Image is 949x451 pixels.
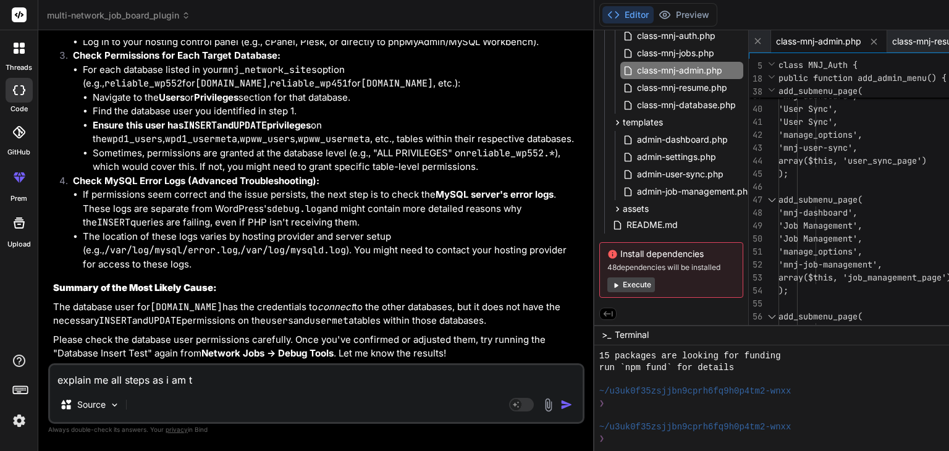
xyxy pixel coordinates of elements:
[7,239,31,250] label: Upload
[778,168,788,179] span: );
[73,49,280,61] strong: Check Permissions for Each Target Database:
[749,323,762,336] div: 57
[318,301,354,313] em: connect
[749,154,762,167] div: 44
[749,232,762,245] div: 50
[636,28,717,43] span: class-mnj-auth.php
[607,248,735,260] span: Install dependencies
[50,365,583,387] textarea: explain me all steps as i am
[749,310,762,323] div: 56
[778,207,858,218] span: 'mnj-dashboard',
[636,98,737,112] span: class-mnj-database.php
[11,104,28,114] label: code
[749,258,762,271] div: 52
[778,220,863,231] span: 'Job Management',
[107,133,162,145] code: wpd1_users
[93,119,582,146] li: on the , , , , etc., tables within their respective databases.
[310,314,354,327] code: usermeta
[99,314,132,327] code: INSERT
[778,155,927,166] span: array($this, 'user_sync_page')
[636,80,728,95] span: class-mnj-resume.php
[47,9,190,22] span: multi-network_job_board_plugin
[599,433,605,445] span: ❯
[298,133,370,145] code: wpww_usermeta
[749,59,762,72] span: 5
[270,77,348,90] code: reliable_wp451
[778,194,863,205] span: add_submenu_page(
[240,244,346,256] code: /var/log/mysqld.log
[623,116,663,129] span: templates
[166,426,188,433] span: privacy
[778,233,863,244] span: 'Job Management',
[159,91,185,103] strong: Users
[623,203,649,215] span: assets
[749,116,762,129] div: 41
[778,72,947,83] span: public function add_admin_menu() {
[93,119,311,131] strong: Ensure this user has and privileges
[194,91,238,103] strong: Privileges
[602,329,611,341] span: >_
[222,64,317,76] code: mnj_network_sites
[148,314,182,327] code: UPDATE
[778,116,838,127] span: 'User Sync',
[607,277,655,292] button: Execute
[749,103,762,116] div: 40
[150,301,222,313] code: [DOMAIN_NAME]
[749,129,762,141] div: 42
[749,141,762,154] div: 43
[266,314,293,327] code: users
[749,180,762,193] div: 46
[77,398,106,411] p: Source
[636,46,715,61] span: class-mnj-jobs.php
[11,193,27,204] label: prem
[9,410,30,431] img: settings
[778,103,838,114] span: 'User Sync',
[361,77,433,90] code: [DOMAIN_NAME]
[778,246,863,257] span: 'manage_options',
[636,150,717,164] span: admin-settings.php
[778,142,858,153] span: 'mnj-user-sync',
[97,216,130,229] code: INSERT
[73,175,319,187] strong: Check MySQL Error Logs (Advanced Troubleshooting):
[749,284,762,297] div: 54
[778,259,882,270] span: 'mnj-job-management',
[749,271,762,284] div: 53
[749,167,762,180] div: 45
[599,350,781,362] span: 15 packages are looking for funding
[53,282,217,293] strong: Summary of the Most Likely Cause:
[201,347,334,359] strong: Network Jobs → Debug Tools
[436,188,554,200] strong: MySQL server's error logs
[599,362,734,374] span: run `npm fund` for details
[764,193,780,206] div: Click to collapse the range.
[615,329,649,341] span: Terminal
[93,91,582,105] li: Navigate to the or section for that database.
[165,133,237,145] code: wpd1_usermeta
[234,119,267,132] code: UPDATE
[607,263,735,272] span: 48 dependencies will be installed
[778,311,863,322] span: add_submenu_page(
[636,184,754,199] span: admin-job-management.php
[83,230,582,272] li: The location of these logs varies by hosting provider and server setup (e.g., , ). You might need...
[240,133,295,145] code: wpww_users
[749,193,762,206] div: 47
[749,206,762,219] div: 48
[625,217,679,232] span: README.md
[560,398,573,411] img: icon
[104,244,238,256] code: /var/log/mysql/error.log
[764,310,780,323] div: Click to collapse the range.
[83,63,582,174] li: For each database listed in your option (e.g., for , for , etc.):
[599,421,791,433] span: ~/u3uk0f35zsjjbn9cprh6fq9h0p4tm2-wnxx
[749,72,762,85] span: 18
[104,77,182,90] code: reliable_wp552
[654,6,714,23] button: Preview
[778,85,863,96] span: add_submenu_page(
[602,6,654,23] button: Editor
[53,333,582,361] p: Please check the database user permissions carefully. Once you've confirmed or adjusted them, try...
[749,219,762,232] div: 49
[778,324,858,335] span: 'mnj-dashboard',
[749,245,762,258] div: 51
[7,147,30,158] label: GitHub
[53,300,582,328] p: The database user for has the credentials to to the other databases, but it does not have the nec...
[109,400,120,410] img: Pick Models
[466,147,555,159] code: reliable_wp552.*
